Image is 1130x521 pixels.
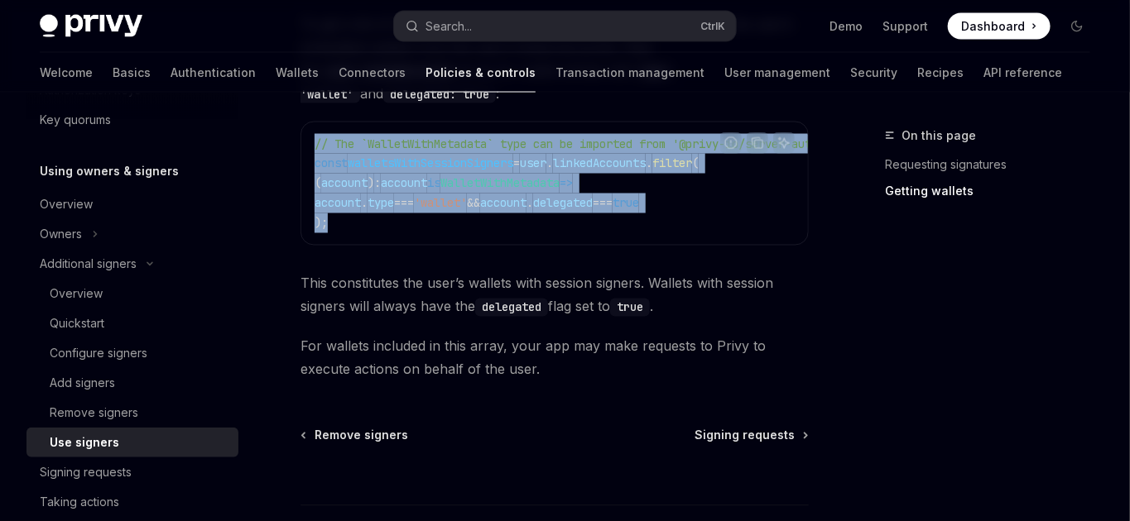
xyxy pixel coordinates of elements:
a: Welcome [40,53,93,93]
span: // The `WalletWithMetadata` type can be imported from '@privy-io/server-auth' [315,136,825,151]
img: dark logo [40,15,142,38]
span: Remove signers [315,428,408,444]
span: true [613,196,639,211]
a: Demo [829,18,863,35]
span: account [315,196,361,211]
span: For wallets included in this array, your app may make requests to Privy to execute actions on beh... [301,335,809,381]
span: . [361,196,368,211]
span: linkedAccounts [553,156,646,171]
span: Signing requests [695,428,795,444]
span: user [520,156,546,171]
span: This constitutes the user’s wallets with session signers. Wallets with session signers will alway... [301,272,809,318]
span: account [480,196,527,211]
button: Additional signers [26,249,238,279]
a: Dashboard [948,13,1051,40]
a: Use signers [26,428,238,457]
span: type [368,196,394,211]
span: WalletWithMetadata [440,176,560,191]
span: => [560,176,573,191]
div: Overview [50,284,103,304]
a: Remove signers [302,428,408,444]
span: Dashboard [961,18,1025,35]
span: 'wallet' [414,196,467,211]
code: true [610,299,650,317]
a: Add signers [26,368,238,398]
span: . [646,156,652,171]
span: delegated [533,196,593,211]
span: filter [652,156,692,171]
a: Taking actions [26,487,238,517]
span: is [427,176,440,191]
a: Security [850,53,897,93]
button: Search...CtrlK [394,12,735,41]
a: Getting wallets [885,179,1104,205]
a: Configure signers [26,338,238,368]
a: Signing requests [26,457,238,487]
a: Remove signers [26,398,238,428]
a: Connectors [339,53,406,93]
div: Search... [426,17,472,36]
div: Remove signers [50,403,138,423]
span: Ctrl K [701,20,726,33]
a: Wallets [276,53,319,93]
span: ( [692,156,699,171]
a: Basics [113,53,151,93]
button: Owners [26,219,238,249]
a: Authentication [171,53,256,93]
span: ( [315,176,321,191]
span: account [381,176,427,191]
span: On this page [902,126,976,146]
a: User management [724,53,830,93]
a: API reference [983,53,1062,93]
button: Report incorrect code [720,132,742,154]
div: Configure signers [50,343,147,363]
span: = [513,156,520,171]
div: Use signers [50,433,119,452]
div: Additional signers [40,254,137,274]
button: Copy the contents from the code block [747,132,768,154]
span: && [467,196,480,211]
a: Transaction management [555,53,704,93]
a: Support [882,18,928,35]
span: . [546,156,553,171]
a: Overview [26,189,238,219]
span: === [394,196,414,211]
div: Owners [40,224,82,244]
span: ) [368,176,374,191]
code: delegated: true [383,85,496,103]
a: Signing requests [695,428,807,444]
button: Ask AI [773,132,795,154]
span: const [315,156,348,171]
h5: Using owners & signers [40,161,179,181]
code: delegated [475,299,548,317]
span: : [374,176,381,191]
a: Recipes [917,53,964,93]
span: === [593,196,613,211]
span: walletsWithSessionSigners [348,156,513,171]
span: ); [315,216,328,231]
a: Quickstart [26,308,238,338]
a: Requesting signatures [885,152,1104,179]
div: Taking actions [40,492,119,512]
div: Add signers [50,373,115,393]
div: Overview [40,194,93,214]
span: account [321,176,368,191]
a: Key quorums [26,105,238,135]
a: Policies & controls [426,53,536,93]
div: Signing requests [40,462,132,482]
div: Key quorums [40,110,111,130]
a: Overview [26,279,238,308]
button: Toggle dark mode [1064,13,1090,40]
div: Quickstart [50,313,104,333]
span: . [527,196,533,211]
